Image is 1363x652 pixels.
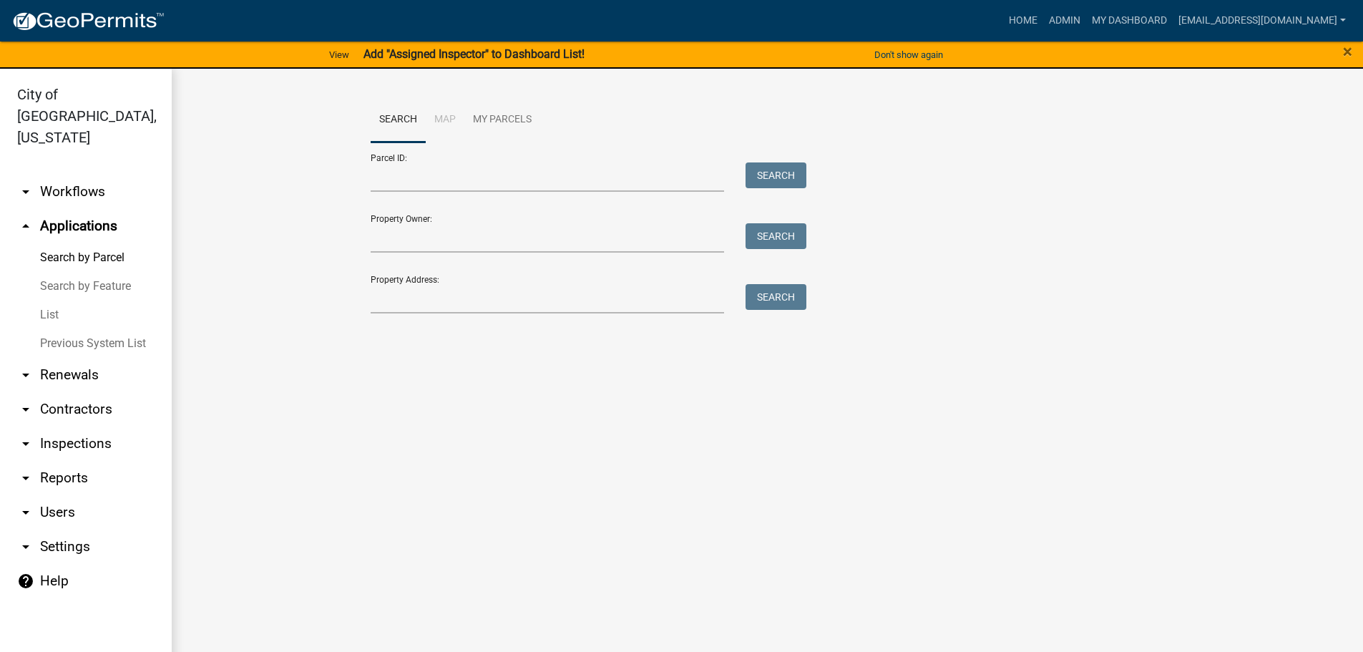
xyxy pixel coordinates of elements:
[17,435,34,452] i: arrow_drop_down
[17,538,34,555] i: arrow_drop_down
[371,97,426,143] a: Search
[17,183,34,200] i: arrow_drop_down
[1043,7,1086,34] a: Admin
[1343,42,1352,62] span: ×
[746,223,806,249] button: Search
[1003,7,1043,34] a: Home
[746,284,806,310] button: Search
[363,47,585,61] strong: Add "Assigned Inspector" to Dashboard List!
[323,43,355,67] a: View
[1173,7,1352,34] a: [EMAIL_ADDRESS][DOMAIN_NAME]
[746,162,806,188] button: Search
[869,43,949,67] button: Don't show again
[17,573,34,590] i: help
[464,97,540,143] a: My Parcels
[1086,7,1173,34] a: My Dashboard
[17,366,34,384] i: arrow_drop_down
[17,218,34,235] i: arrow_drop_up
[17,504,34,521] i: arrow_drop_down
[1343,43,1352,60] button: Close
[17,469,34,487] i: arrow_drop_down
[17,401,34,418] i: arrow_drop_down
